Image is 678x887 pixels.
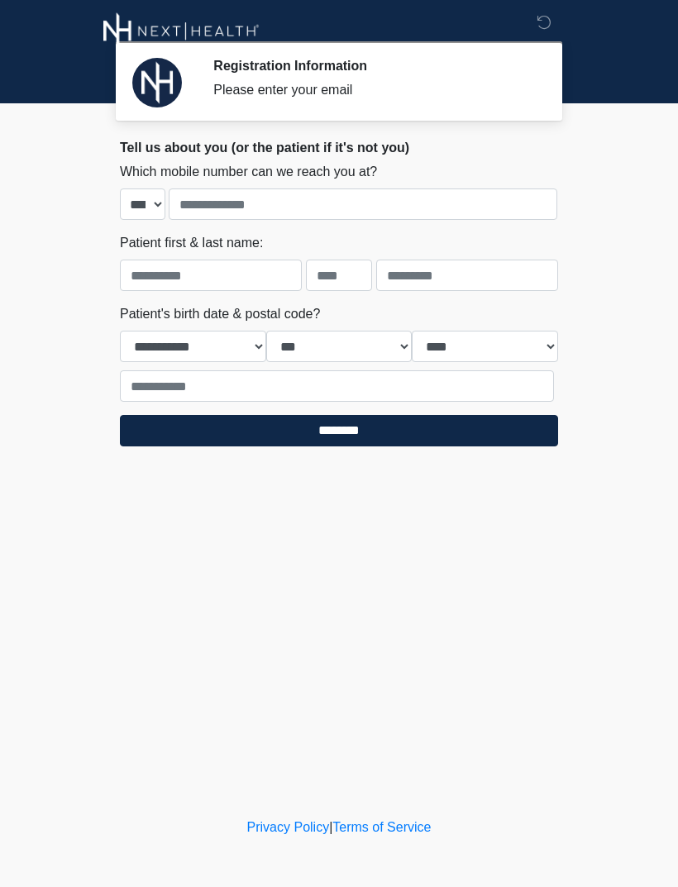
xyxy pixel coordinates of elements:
[120,233,263,253] label: Patient first & last name:
[132,58,182,107] img: Agent Avatar
[120,304,320,324] label: Patient's birth date & postal code?
[213,80,533,100] div: Please enter your email
[247,820,330,834] a: Privacy Policy
[120,162,377,182] label: Which mobile number can we reach you at?
[329,820,332,834] a: |
[103,12,260,50] img: Next-Health Montecito Logo
[120,140,558,155] h2: Tell us about you (or the patient if it's not you)
[213,58,533,74] h2: Registration Information
[332,820,431,834] a: Terms of Service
